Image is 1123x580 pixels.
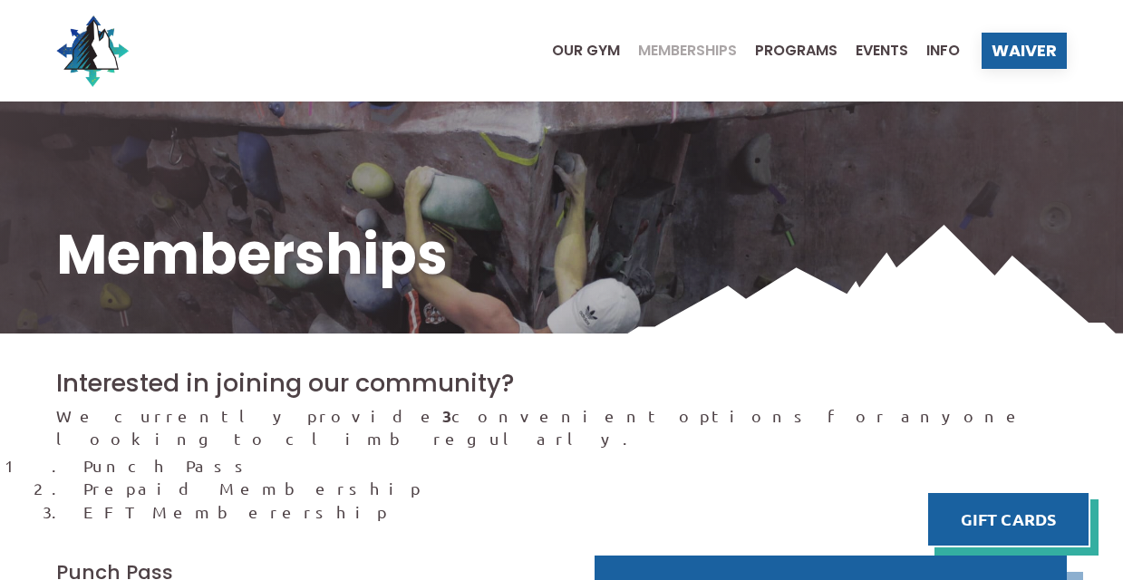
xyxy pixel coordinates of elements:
li: Prepaid Membership [83,477,1067,499]
span: Programs [755,43,837,58]
h2: Interested in joining our community? [56,366,1067,401]
a: Programs [737,43,837,58]
li: EFT Memberership [83,500,1067,523]
span: Info [926,43,960,58]
a: Info [908,43,960,58]
a: Waiver [982,33,1067,69]
a: Events [837,43,908,58]
strong: 3 [442,405,451,426]
span: Our Gym [552,43,620,58]
a: Our Gym [534,43,620,58]
span: Events [856,43,908,58]
li: Punch Pass [83,454,1067,477]
span: Memberships [638,43,737,58]
h1: Memberships [56,216,1067,293]
img: North Wall Logo [56,14,129,87]
span: Waiver [992,43,1057,59]
p: We currently provide convenient options for anyone looking to climb regularly. [56,404,1067,449]
a: Memberships [620,43,737,58]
